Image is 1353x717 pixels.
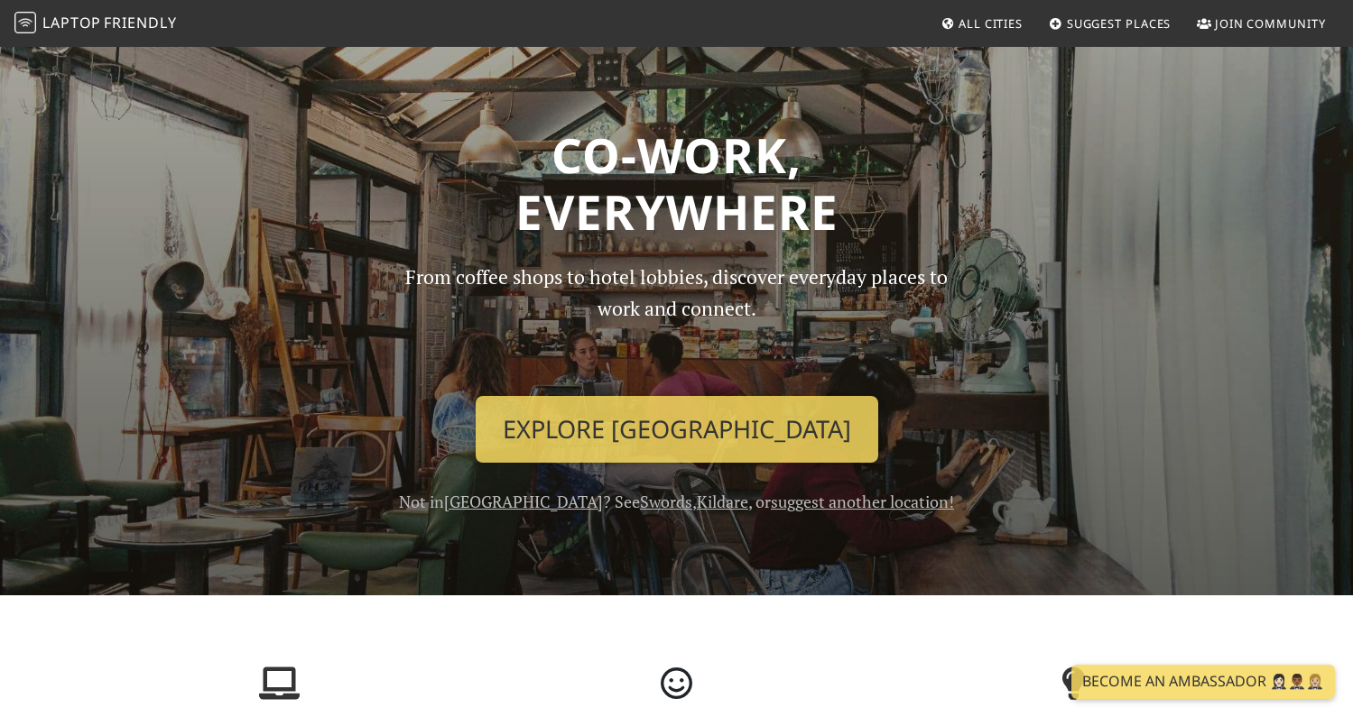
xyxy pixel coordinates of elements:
span: Suggest Places [1067,15,1172,32]
a: Swords [640,491,692,512]
a: All Cities [933,7,1030,40]
a: Suggest Places [1042,7,1179,40]
h1: Co-work, Everywhere [92,126,1262,241]
a: Join Community [1190,7,1333,40]
a: Kildare [697,491,748,512]
span: Laptop [42,13,101,32]
a: [GEOGRAPHIC_DATA] [444,491,603,512]
span: Not in ? See , , or [399,491,954,512]
span: Friendly [104,13,176,32]
a: Become an Ambassador 🤵🏻‍♀️🤵🏾‍♂️🤵🏼‍♀️ [1071,665,1335,699]
a: suggest another location! [771,491,954,512]
a: LaptopFriendly LaptopFriendly [14,8,177,40]
span: Join Community [1215,15,1326,32]
img: LaptopFriendly [14,12,36,33]
span: All Cities [959,15,1023,32]
a: Explore [GEOGRAPHIC_DATA] [476,396,878,463]
p: From coffee shops to hotel lobbies, discover everyday places to work and connect. [390,262,964,381]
